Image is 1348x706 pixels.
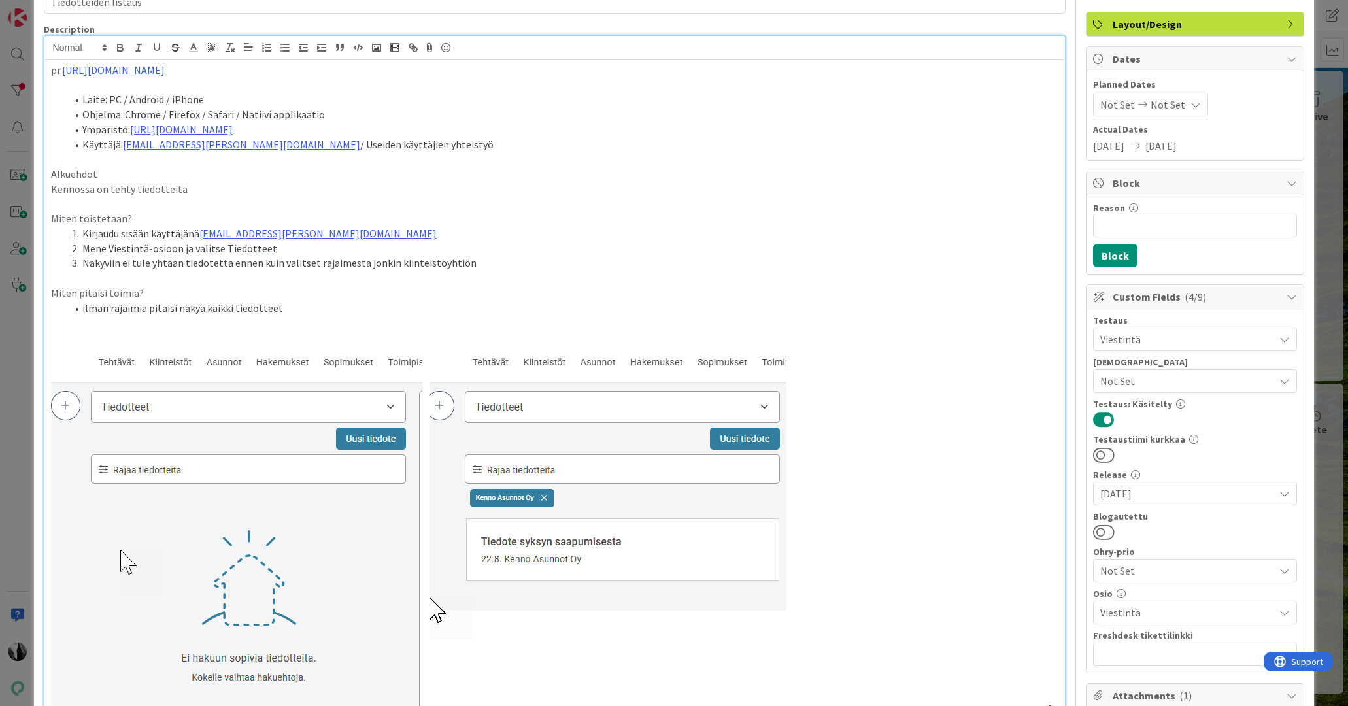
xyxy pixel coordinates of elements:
li: Ympäristö: [67,122,1059,137]
span: Custom Fields [1113,289,1280,305]
span: Attachments [1113,688,1280,703]
li: Laite: PC / Android / iPhone [67,92,1059,107]
div: Ohry-prio [1093,547,1297,556]
button: Block [1093,244,1137,267]
span: ( 4/9 ) [1185,290,1206,303]
a: [EMAIL_ADDRESS][PERSON_NAME][DOMAIN_NAME] [123,138,360,151]
a: [URL][DOMAIN_NAME] [62,63,165,76]
div: Freshdesk tikettilinkki [1093,631,1297,640]
span: Layout/Design [1113,16,1280,32]
span: [DATE] [1100,486,1274,501]
span: [DATE] [1145,138,1177,154]
li: Mene Viestintä-osioon ja valitse Tiedotteet [67,241,1059,256]
span: Not Set [1100,97,1135,112]
div: Testaustiimi kurkkaa [1093,435,1297,444]
div: Testaus [1093,316,1297,325]
label: Reason [1093,202,1125,214]
span: Planned Dates [1093,78,1297,92]
span: Not Set [1100,562,1268,580]
p: Miten pitäisi toimia? [51,286,1059,301]
div: Blogautettu [1093,512,1297,521]
li: Käyttäjä: / Useiden käyttäjien yhteistyö [67,137,1059,152]
div: Release [1093,470,1297,479]
span: Viestintä [1100,331,1274,347]
span: Block [1113,175,1280,191]
span: Support [27,2,59,18]
li: ilman rajaimia pitäisi näkyä kaikki tiedotteet [67,301,1059,316]
a: [URL][DOMAIN_NAME] [130,123,233,136]
span: Not Set [1100,373,1274,389]
span: Actual Dates [1093,123,1297,137]
p: Miten toistetaan? [51,211,1059,226]
span: ( 1 ) [1179,689,1192,702]
div: Osio [1093,589,1297,598]
p: Kennossa on tehty tiedotteita [51,182,1059,197]
div: Testaus: Käsitelty [1093,399,1297,409]
li: Näkyviin ei tule yhtään tiedotetta ennen kuin valitset rajaimesta jonkin kiinteistöyhtiön [67,256,1059,271]
p: pr. [51,63,1059,78]
li: Ohjelma: Chrome / Firefox / Safari / Natiivi applikaatio [67,107,1059,122]
span: Not Set [1151,97,1185,112]
a: [EMAIL_ADDRESS][PERSON_NAME][DOMAIN_NAME] [199,227,437,240]
span: Description [44,24,95,35]
div: [DEMOGRAPHIC_DATA] [1093,358,1297,367]
span: [DATE] [1093,138,1124,154]
span: Viestintä [1100,605,1274,620]
p: Alkuehdot [51,167,1059,182]
span: Dates [1113,51,1280,67]
li: Kirjaudu sisään käyttäjänä [67,226,1059,241]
